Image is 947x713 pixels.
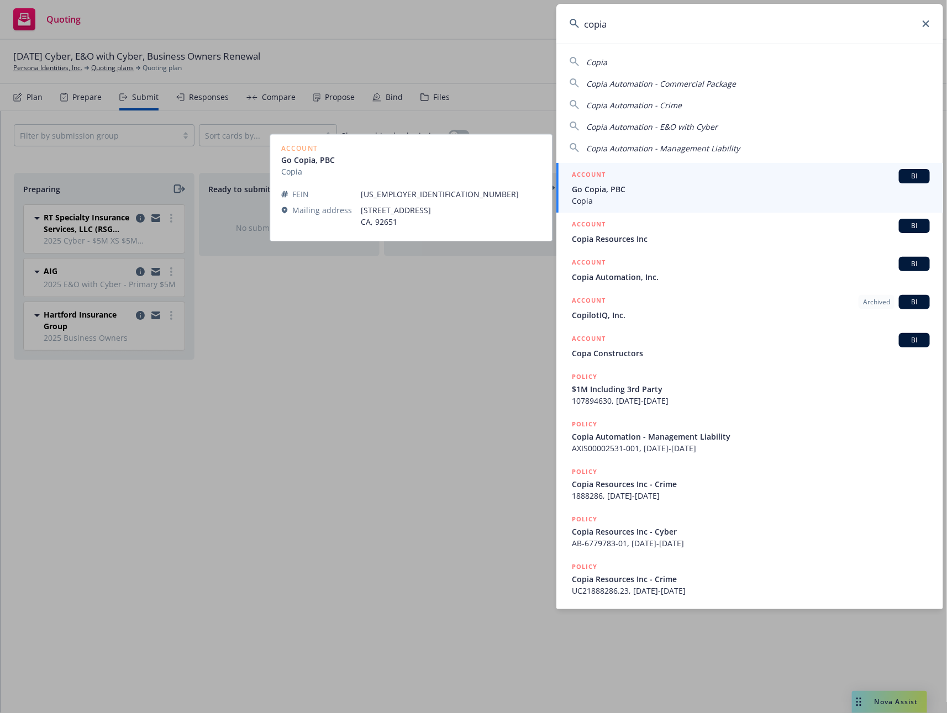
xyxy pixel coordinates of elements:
[556,413,943,460] a: POLICYCopia Automation - Management LiabilityAXIS00002531-001, [DATE]-[DATE]
[572,195,930,207] span: Copia
[556,4,943,44] input: Search...
[556,163,943,213] a: ACCOUNTBIGo Copia, PBCCopia
[572,347,930,359] span: Copa Constructors
[572,169,606,182] h5: ACCOUNT
[863,297,890,307] span: Archived
[572,526,930,537] span: Copia Resources Inc - Cyber
[572,233,930,245] span: Copia Resources Inc
[572,183,930,195] span: Go Copia, PBC
[556,289,943,327] a: ACCOUNTArchivedBICopilotIQ, Inc.
[556,555,943,603] a: POLICYCopia Resources Inc - CrimeUC21888286.23, [DATE]-[DATE]
[556,213,943,251] a: ACCOUNTBICopia Resources Inc
[556,251,943,289] a: ACCOUNTBICopia Automation, Inc.
[572,431,930,442] span: Copia Automation - Management Liability
[586,78,736,89] span: Copia Automation - Commercial Package
[903,259,925,269] span: BI
[572,309,930,321] span: CopilotIQ, Inc.
[572,395,930,406] span: 107894630, [DATE]-[DATE]
[903,221,925,231] span: BI
[586,143,740,154] span: Copia Automation - Management Liability
[572,585,930,596] span: UC21888286.23, [DATE]-[DATE]
[556,365,943,413] a: POLICY$1M Including 3rd Party107894630, [DATE]-[DATE]
[572,419,597,430] h5: POLICY
[572,573,930,585] span: Copia Resources Inc - Crime
[586,57,607,67] span: Copia
[572,271,930,283] span: Copia Automation, Inc.
[572,442,930,454] span: AXIS00002531-001, [DATE]-[DATE]
[572,333,606,346] h5: ACCOUNT
[903,171,925,181] span: BI
[572,478,930,490] span: Copia Resources Inc - Crime
[572,537,930,549] span: AB-6779783-01, [DATE]-[DATE]
[572,561,597,572] h5: POLICY
[556,508,943,555] a: POLICYCopia Resources Inc - CyberAB-6779783-01, [DATE]-[DATE]
[572,383,930,395] span: $1M Including 3rd Party
[556,460,943,508] a: POLICYCopia Resources Inc - Crime1888286, [DATE]-[DATE]
[556,327,943,365] a: ACCOUNTBICopa Constructors
[572,466,597,477] h5: POLICY
[903,297,925,307] span: BI
[903,335,925,345] span: BI
[572,514,597,525] h5: POLICY
[572,219,606,232] h5: ACCOUNT
[572,295,606,308] h5: ACCOUNT
[572,371,597,382] h5: POLICY
[572,490,930,501] span: 1888286, [DATE]-[DATE]
[586,122,718,132] span: Copia Automation - E&O with Cyber
[572,257,606,270] h5: ACCOUNT
[586,100,682,110] span: Copia Automation - Crime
